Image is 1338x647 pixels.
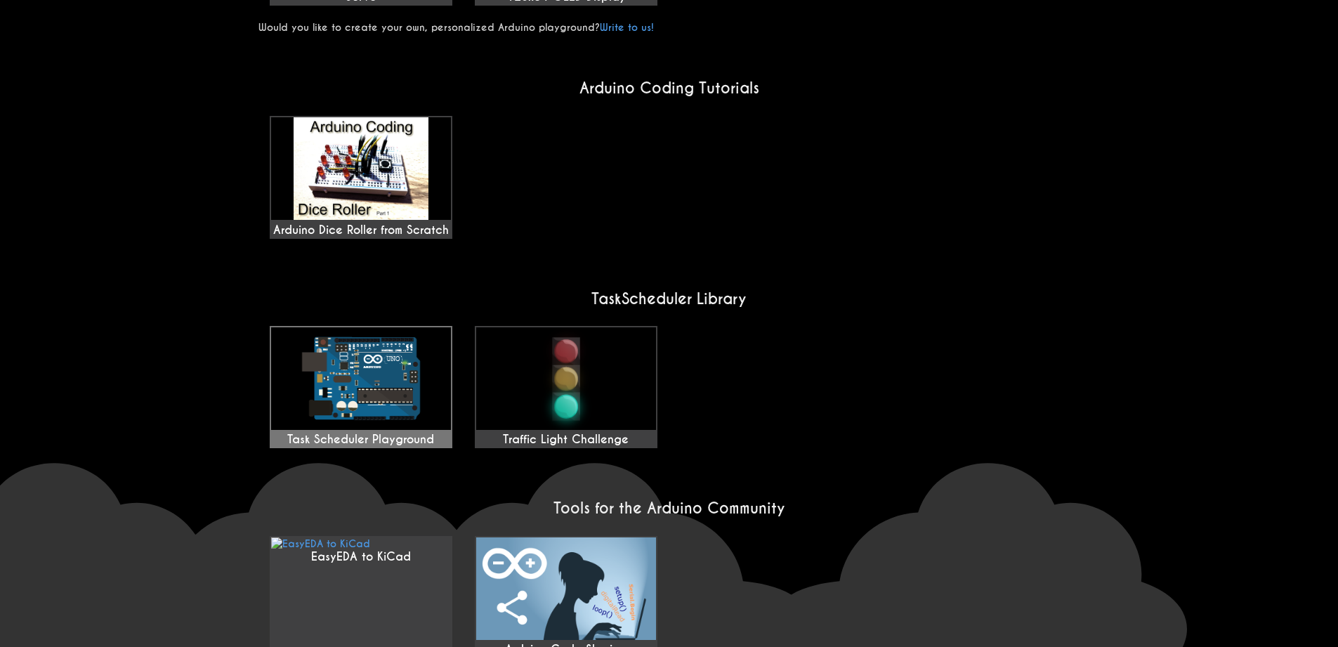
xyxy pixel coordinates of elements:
div: EasyEDA to KiCad [271,550,451,564]
img: EasyEDA to KiCad [271,537,370,550]
h2: TaskScheduler Library [258,289,1080,308]
img: Traffic Light Challenge [476,327,656,430]
img: Task Scheduler Playground [271,327,451,430]
div: Traffic Light Challenge [476,433,656,447]
img: EasyEDA to KiCad [476,537,656,640]
h2: Arduino Coding Tutorials [258,79,1080,98]
div: Arduino Dice Roller from Scratch [271,117,451,237]
a: Write to us! [600,21,654,34]
img: maxresdefault.jpg [271,117,451,220]
h2: Tools for the Arduino Community [258,499,1080,518]
a: Task Scheduler Playground [270,326,452,448]
p: Would you like to create your own, personalized Arduino playground? [258,21,1080,34]
div: Task Scheduler Playground [271,433,451,447]
a: Arduino Dice Roller from Scratch [270,116,452,239]
a: Traffic Light Challenge [475,326,657,448]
